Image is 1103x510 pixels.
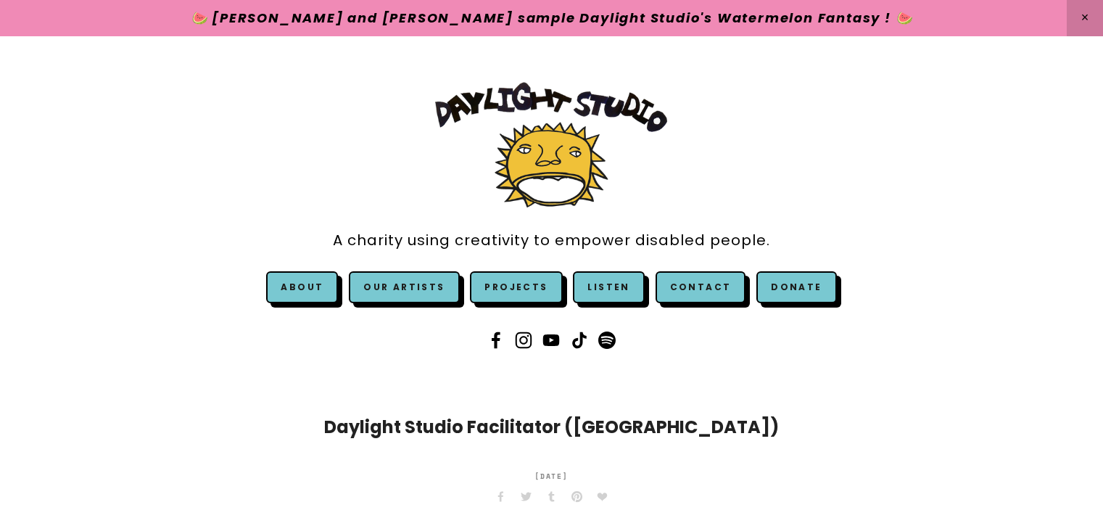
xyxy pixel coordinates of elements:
[333,224,770,257] a: A charity using creativity to empower disabled people.
[587,281,629,293] a: Listen
[349,271,459,303] a: Our Artists
[756,271,836,303] a: Donate
[281,281,323,293] a: About
[656,271,746,303] a: Contact
[273,414,831,440] h1: Daylight Studio Facilitator ([GEOGRAPHIC_DATA])
[534,462,569,491] time: [DATE]
[435,82,667,207] img: Daylight Studio
[470,271,562,303] a: Projects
